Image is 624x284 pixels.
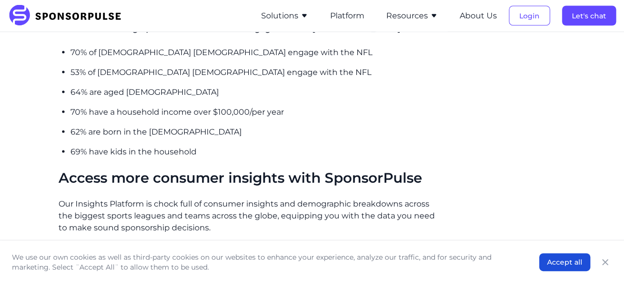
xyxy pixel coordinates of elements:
[330,10,364,22] button: Platform
[70,47,437,59] p: 70% of [DEMOGRAPHIC_DATA] [DEMOGRAPHIC_DATA] engage with the NFL
[70,86,437,98] p: 64% are aged [DEMOGRAPHIC_DATA]
[59,198,437,234] p: Our Insights Platform is chock full of consumer insights and demographic breakdowns across the bi...
[562,6,616,26] button: Let's chat
[8,5,129,27] img: SponsorPulse
[509,11,550,20] a: Login
[386,10,438,22] button: Resources
[70,67,437,78] p: 53% of [DEMOGRAPHIC_DATA] [DEMOGRAPHIC_DATA] engage with the NFL
[70,146,437,158] p: 69% have kids in the household
[574,236,624,284] iframe: Chat Widget
[539,253,590,271] button: Accept all
[59,170,437,187] h2: Access more consumer insights with SponsorPulse
[509,6,550,26] button: Login
[574,236,624,284] div: 聊天小组件
[460,10,497,22] button: About Us
[70,106,437,118] p: 70% have a household income over $100,000/per year
[562,11,616,20] a: Let's chat
[460,11,497,20] a: About Us
[261,10,308,22] button: Solutions
[59,24,403,33] span: Here’s a full demographic breakdown of NFL-engaged fans in [GEOGRAPHIC_DATA]:
[12,252,519,272] p: We use our own cookies as well as third-party cookies on our websites to enhance your experience,...
[70,126,437,138] p: 62% are born in the [DEMOGRAPHIC_DATA]
[330,11,364,20] a: Platform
